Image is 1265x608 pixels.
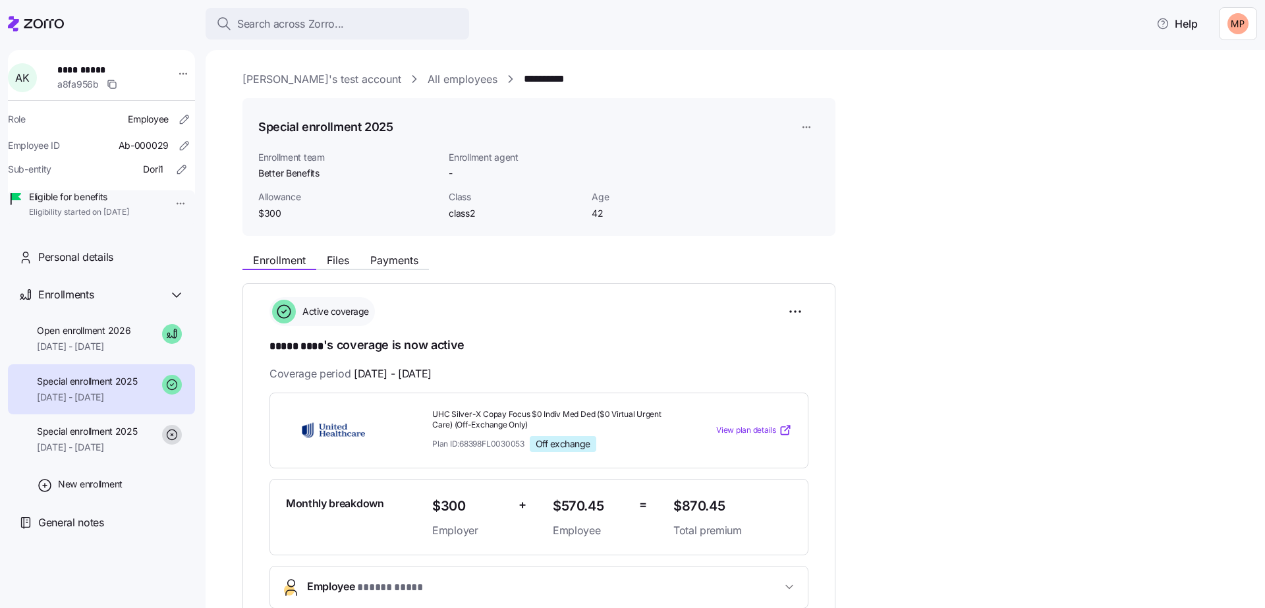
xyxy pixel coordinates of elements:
span: Monthly breakdown [286,495,384,512]
span: Open enrollment 2026 [37,324,130,337]
span: Role [8,113,26,126]
span: $570.45 [553,495,629,517]
img: UnitedHealthcare [286,415,381,445]
span: [DATE] - [DATE] [37,441,138,454]
span: Employee [128,113,169,126]
span: Age [592,190,724,204]
span: Enrollment [253,255,306,265]
span: 42 [592,207,724,220]
span: Payments [370,255,418,265]
a: [PERSON_NAME]'s test account [242,71,401,88]
span: Employee [307,578,423,596]
button: Search across Zorro... [206,8,469,40]
span: $870.45 [673,495,792,517]
span: + [519,495,526,514]
span: Class [449,190,581,204]
span: Employer [432,522,508,539]
button: Help [1146,11,1208,37]
a: All employees [428,71,497,88]
span: Help [1156,16,1198,32]
span: Dori1 [143,163,163,176]
span: A K [15,72,29,83]
span: Personal details [38,249,113,265]
span: Employee ID [8,139,60,152]
span: class2 [449,207,581,220]
span: General notes [38,514,104,531]
span: Ab-000029 [119,139,169,152]
span: New enrollment [58,478,123,491]
span: Plan ID: 68398FL0030053 [432,438,524,449]
span: [DATE] - [DATE] [37,340,130,353]
span: Special enrollment 2025 [37,425,138,438]
img: 3f58b56474fd3d3111594af51c17b04c [1227,13,1249,34]
span: [DATE] - [DATE] [354,366,432,382]
span: Special enrollment 2025 [37,375,138,388]
span: Enrollment agent [449,151,581,164]
span: Coverage period [269,366,432,382]
span: Allowance [258,190,438,204]
span: $300 [258,207,438,220]
span: Total premium [673,522,792,539]
span: Files [327,255,349,265]
span: = [639,495,647,514]
span: $300 [432,495,508,517]
span: UHC Silver-X Copay Focus $0 Indiv Med Ded ($0 Virtual Urgent Care) (Off-Exchange Only) [432,409,663,431]
span: [DATE] - [DATE] [37,391,138,404]
span: Sub-entity [8,163,51,176]
span: Eligibility started on [DATE] [29,207,129,218]
span: Search across Zorro... [237,16,344,32]
span: Eligible for benefits [29,190,129,204]
span: Enrollments [38,287,94,303]
h1: 's coverage is now active [269,337,808,355]
span: a8fa956b [57,78,99,91]
span: View plan details [716,424,776,437]
span: Employee [553,522,629,539]
span: Better Benefits [258,167,438,180]
span: Enrollment team [258,151,438,164]
h1: Special enrollment 2025 [258,119,393,135]
a: View plan details [716,424,792,437]
span: - [449,167,453,180]
span: Active coverage [298,305,369,318]
span: Off exchange [536,438,590,450]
